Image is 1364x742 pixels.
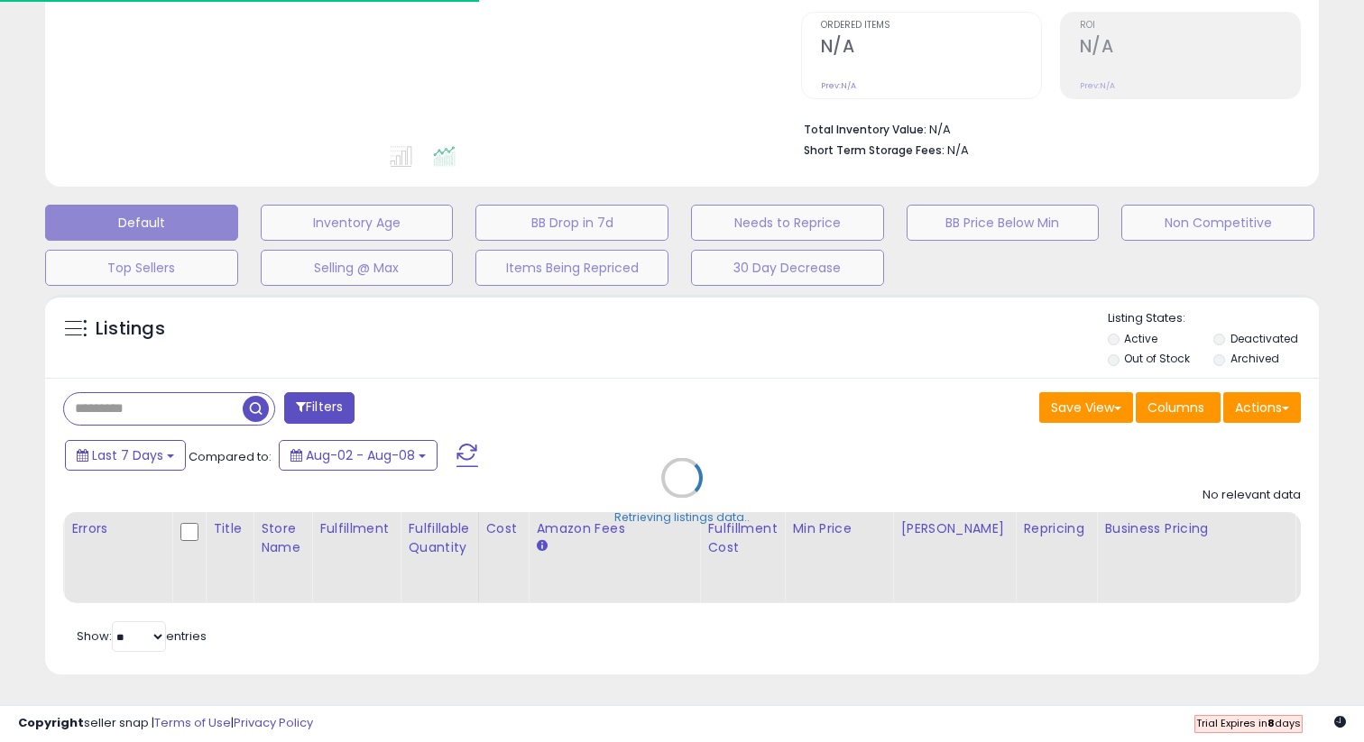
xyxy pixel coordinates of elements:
[1080,21,1300,31] span: ROI
[907,205,1100,241] button: BB Price Below Min
[261,250,454,286] button: Selling @ Max
[614,509,750,526] div: Retrieving listings data..
[821,21,1041,31] span: Ordered Items
[691,205,884,241] button: Needs to Reprice
[804,122,926,137] b: Total Inventory Value:
[1080,36,1300,60] h2: N/A
[947,142,969,159] span: N/A
[45,250,238,286] button: Top Sellers
[234,714,313,731] a: Privacy Policy
[18,714,84,731] strong: Copyright
[1196,716,1301,730] span: Trial Expires in days
[45,205,238,241] button: Default
[1121,205,1314,241] button: Non Competitive
[475,205,668,241] button: BB Drop in 7d
[475,250,668,286] button: Items Being Repriced
[821,80,856,91] small: Prev: N/A
[804,142,945,158] b: Short Term Storage Fees:
[1080,80,1115,91] small: Prev: N/A
[691,250,884,286] button: 30 Day Decrease
[18,715,313,732] div: seller snap | |
[1267,716,1275,730] b: 8
[261,205,454,241] button: Inventory Age
[821,36,1041,60] h2: N/A
[804,117,1287,139] li: N/A
[154,714,231,731] a: Terms of Use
